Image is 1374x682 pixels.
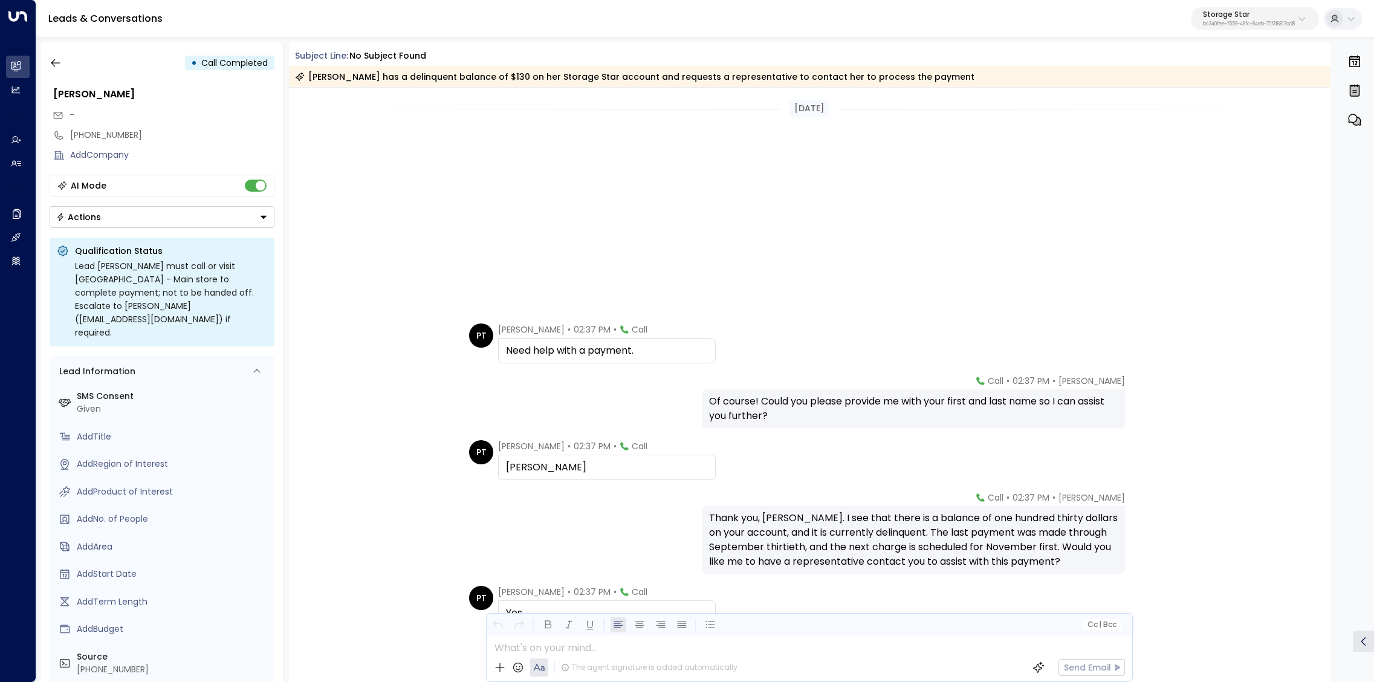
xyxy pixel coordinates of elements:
[709,394,1118,423] div: Of course! Could you please provide me with your first and last name so I can assist you further?
[632,323,647,336] span: Call
[55,365,135,378] div: Lead Information
[506,606,708,620] div: Yes.
[77,390,270,403] label: SMS Consent
[1203,22,1295,27] p: bc340fee-f559-48fc-84eb-70f3f6817ad8
[1083,619,1121,631] button: Cc|Bcc
[568,323,571,336] span: •
[77,430,270,443] div: AddTitle
[75,259,267,339] div: Lead [PERSON_NAME] must call or visit [GEOGRAPHIC_DATA] - Main store to complete payment; not to ...
[77,458,270,470] div: AddRegion of Interest
[614,323,617,336] span: •
[498,323,565,336] span: [PERSON_NAME]
[77,541,270,553] div: AddArea
[1191,7,1319,30] button: Storage Starbc340fee-f559-48fc-84eb-70f3f6817ad8
[1130,637,1154,661] img: 120_headshot.jpg
[1203,11,1295,18] p: Storage Star
[201,57,268,69] span: Call Completed
[77,623,270,635] div: AddBudget
[77,663,270,676] div: [PHONE_NUMBER]
[469,586,493,610] div: PT
[77,403,270,415] div: Given
[56,212,101,222] div: Actions
[988,375,1003,387] span: Call
[1013,492,1049,504] span: 02:37 PM
[295,50,348,62] span: Subject Line:
[349,50,426,62] div: No subject found
[1058,492,1125,504] span: [PERSON_NAME]
[988,492,1003,504] span: Call
[77,486,270,498] div: AddProduct of Interest
[506,460,708,475] div: [PERSON_NAME]
[511,617,527,632] button: Redo
[1130,375,1154,399] img: 120_headshot.jpg
[1006,492,1009,504] span: •
[191,52,197,74] div: •
[75,245,267,257] p: Qualification Status
[1099,620,1101,629] span: |
[1087,620,1116,629] span: Cc Bcc
[77,568,270,580] div: AddStart Date
[498,586,565,598] span: [PERSON_NAME]
[1052,375,1055,387] span: •
[789,100,829,117] div: [DATE]
[1130,492,1154,516] img: 120_headshot.jpg
[1013,375,1049,387] span: 02:37 PM
[568,586,571,598] span: •
[70,129,274,141] div: [PHONE_NUMBER]
[70,109,74,121] span: -
[50,206,274,228] div: Button group with a nested menu
[632,440,647,452] span: Call
[1006,375,1009,387] span: •
[632,586,647,598] span: Call
[568,440,571,452] span: •
[1058,375,1125,387] span: [PERSON_NAME]
[614,586,617,598] span: •
[77,651,270,663] label: Source
[498,440,565,452] span: [PERSON_NAME]
[469,323,493,348] div: PT
[490,617,505,632] button: Undo
[295,71,974,83] div: [PERSON_NAME] has a delinquent balance of $130 on her Storage Star account and requests a represe...
[1052,492,1055,504] span: •
[506,343,708,358] div: Need help with a payment.
[574,323,611,336] span: 02:37 PM
[77,513,270,525] div: AddNo. of People
[71,180,106,192] div: AI Mode
[53,87,274,102] div: [PERSON_NAME]
[709,511,1118,569] div: Thank you, [PERSON_NAME]. I see that there is a balance of one hundred thirty dollars on your acc...
[614,440,617,452] span: •
[469,440,493,464] div: PT
[574,440,611,452] span: 02:37 PM
[48,11,163,25] a: Leads & Conversations
[50,206,274,228] button: Actions
[77,596,270,608] div: AddTerm Length
[70,149,274,161] div: AddCompany
[561,662,737,673] div: The agent signature is added automatically
[574,586,611,598] span: 02:37 PM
